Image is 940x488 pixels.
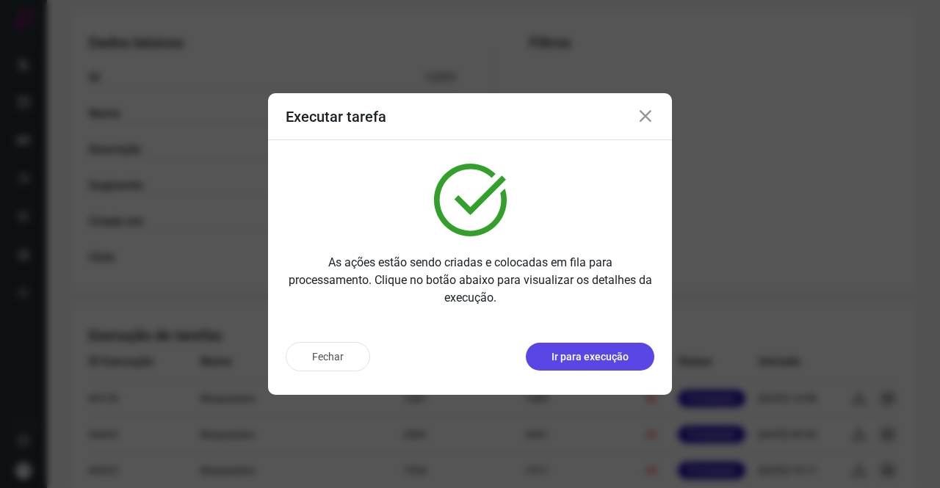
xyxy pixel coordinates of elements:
[286,342,370,371] button: Fechar
[526,343,654,371] button: Ir para execução
[286,108,386,125] h3: Executar tarefa
[552,349,629,365] p: Ir para execução
[434,164,507,236] img: verified.svg
[286,254,654,307] p: As ações estão sendo criadas e colocadas em fila para processamento. Clique no botão abaixo para ...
